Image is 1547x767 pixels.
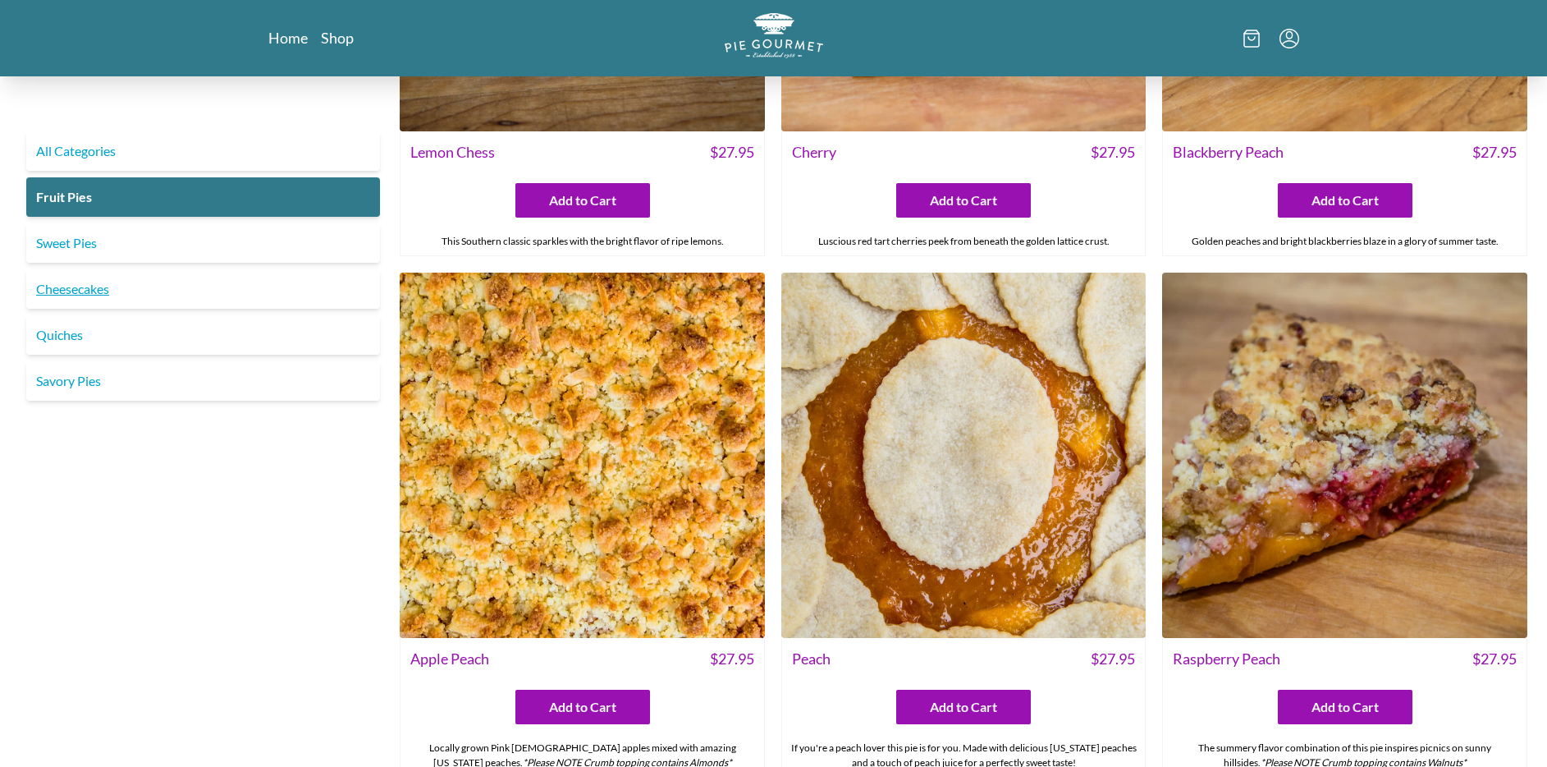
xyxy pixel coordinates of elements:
button: Menu [1279,29,1299,48]
a: Sweet Pies [26,223,380,263]
span: Cherry [792,141,836,163]
span: $ 27.95 [1091,648,1135,670]
span: $ 27.95 [1472,648,1517,670]
span: Lemon Chess [410,141,495,163]
a: Fruit Pies [26,177,380,217]
button: Add to Cart [1278,183,1412,218]
img: logo [725,13,823,58]
a: Savory Pies [26,361,380,401]
button: Add to Cart [896,690,1031,724]
div: This Southern classic sparkles with the bright flavor of ripe lemons. [400,227,764,255]
button: Add to Cart [896,183,1031,218]
img: Apple Peach [400,273,765,638]
button: Add to Cart [515,690,650,724]
div: Luscious red tart cherries peek from beneath the golden lattice crust. [782,227,1146,255]
a: Logo [725,13,823,63]
span: $ 27.95 [710,648,754,670]
span: Peach [792,648,831,670]
a: Shop [321,28,354,48]
a: All Categories [26,131,380,171]
a: Home [268,28,308,48]
span: $ 27.95 [1091,141,1135,163]
img: Peach [781,273,1147,638]
a: Cheesecakes [26,269,380,309]
span: Add to Cart [549,191,616,210]
span: Apple Peach [410,648,489,670]
span: Add to Cart [1311,191,1379,210]
div: Golden peaches and bright blackberries blaze in a glory of summer taste. [1163,227,1526,255]
button: Add to Cart [1278,690,1412,724]
span: Add to Cart [930,191,997,210]
span: $ 27.95 [1472,141,1517,163]
span: Add to Cart [930,697,997,717]
button: Add to Cart [515,183,650,218]
span: Blackberry Peach [1173,141,1284,163]
span: $ 27.95 [710,141,754,163]
a: Quiches [26,315,380,355]
img: Raspberry Peach [1162,273,1527,638]
span: Add to Cart [1311,697,1379,717]
span: Raspberry Peach [1173,648,1280,670]
span: Add to Cart [549,697,616,717]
